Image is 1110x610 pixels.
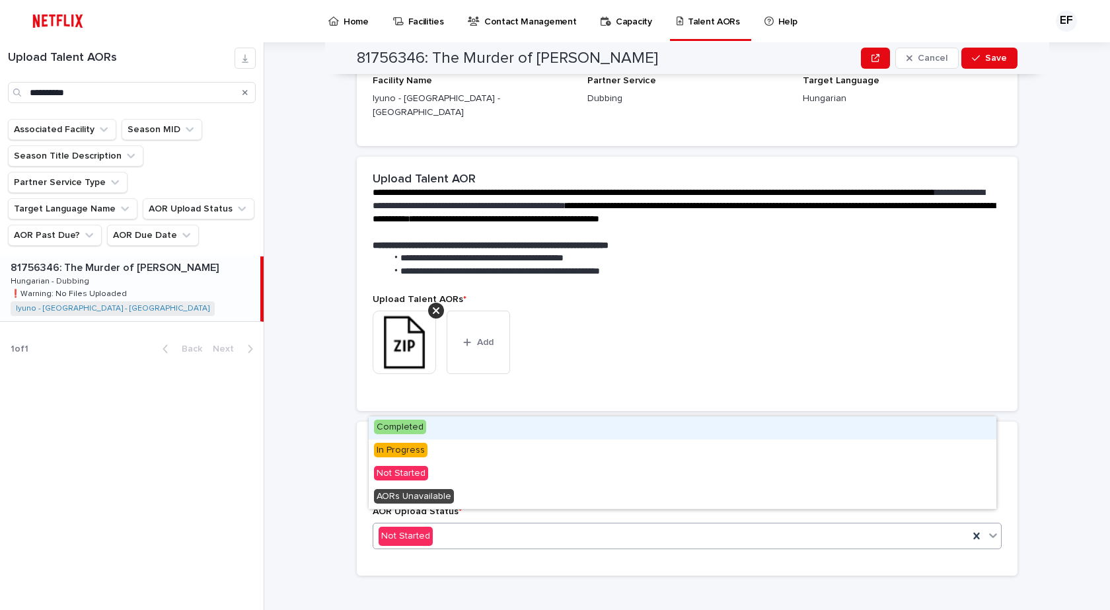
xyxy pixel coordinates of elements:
button: Target Language Name [8,198,137,219]
p: Iyuno - [GEOGRAPHIC_DATA] - [GEOGRAPHIC_DATA] [373,92,572,120]
button: Next [207,343,264,355]
button: Add [447,311,510,374]
span: Save [985,54,1007,63]
span: AORs Unavailable [374,489,454,504]
span: Not Started [374,466,428,480]
p: Dubbing [587,92,786,106]
button: Save [961,48,1017,69]
button: Associated Facility [8,119,116,140]
span: Facility Name [373,76,432,85]
button: Season Title Description [8,145,143,167]
button: Season MID [122,119,202,140]
img: ifQbXi3ZQGMSEF7WDB7W [26,8,89,34]
span: Completed [374,420,426,434]
p: Hungarian - Dubbing [11,274,92,286]
span: Target Language [803,76,879,85]
h2: Upload Talent AOR [373,172,476,187]
input: Search [8,82,256,103]
p: Hungarian [803,92,1002,106]
div: Completed [369,416,996,439]
button: AOR Upload Status [143,198,254,219]
h1: Upload Talent AORs [8,51,235,65]
span: Next [213,344,242,354]
button: Back [152,343,207,355]
p: 81756346: The Murder of [PERSON_NAME] [11,259,221,274]
span: Partner Service [587,76,656,85]
div: Not Started [379,527,433,546]
p: ❗️Warning: No Files Uploaded [11,287,129,299]
div: Not Started [369,463,996,486]
span: Back [174,344,202,354]
button: AOR Due Date [107,225,199,246]
button: Cancel [895,48,959,69]
div: AORs Unavailable [369,486,996,509]
button: AOR Past Due? [8,225,102,246]
h2: 81756346: The Murder of [PERSON_NAME] [357,49,658,68]
span: Add [477,338,494,347]
span: In Progress [374,443,427,457]
span: Cancel [918,54,947,63]
a: Iyuno - [GEOGRAPHIC_DATA] - [GEOGRAPHIC_DATA] [16,304,209,313]
span: AOR Upload Status [373,507,462,516]
button: Partner Service Type [8,172,128,193]
div: EF [1056,11,1077,32]
div: In Progress [369,439,996,463]
span: Upload Talent AORs [373,295,466,304]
